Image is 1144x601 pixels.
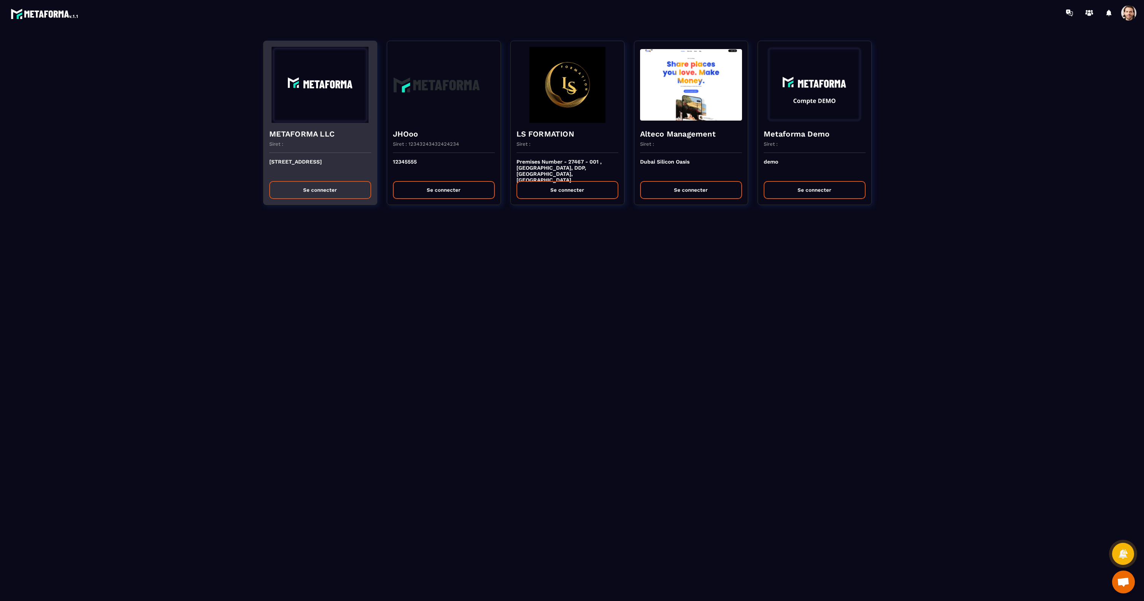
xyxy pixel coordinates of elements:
p: Siret : [640,141,654,147]
button: Se connecter [516,181,618,199]
button: Se connecter [764,181,866,199]
p: Premises Number - 27467 - 001 , [GEOGRAPHIC_DATA], DDP, [GEOGRAPHIC_DATA], [GEOGRAPHIC_DATA] [516,159,618,175]
p: demo [764,159,866,175]
img: funnel-background [764,47,866,123]
p: Siret : [516,141,531,147]
div: Mở cuộc trò chuyện [1112,571,1135,593]
p: Dubai Silicon Oasis [640,159,742,175]
img: funnel-background [516,47,618,123]
img: funnel-background [640,47,742,123]
p: 12345555 [393,159,495,175]
h4: JHOoo [393,129,495,139]
h4: METAFORMA LLC [269,129,371,139]
p: Siret : [764,141,778,147]
button: Se connecter [393,181,495,199]
h4: Alteco Management [640,129,742,139]
p: Siret : 12343243432424234 [393,141,459,147]
img: funnel-background [393,47,495,123]
button: Se connecter [640,181,742,199]
p: [STREET_ADDRESS] [269,159,371,175]
h4: Metaforma Demo [764,129,866,139]
img: logo [11,7,79,21]
img: funnel-background [269,47,371,123]
button: Se connecter [269,181,371,199]
p: Siret : [269,141,283,147]
h4: LS FORMATION [516,129,618,139]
